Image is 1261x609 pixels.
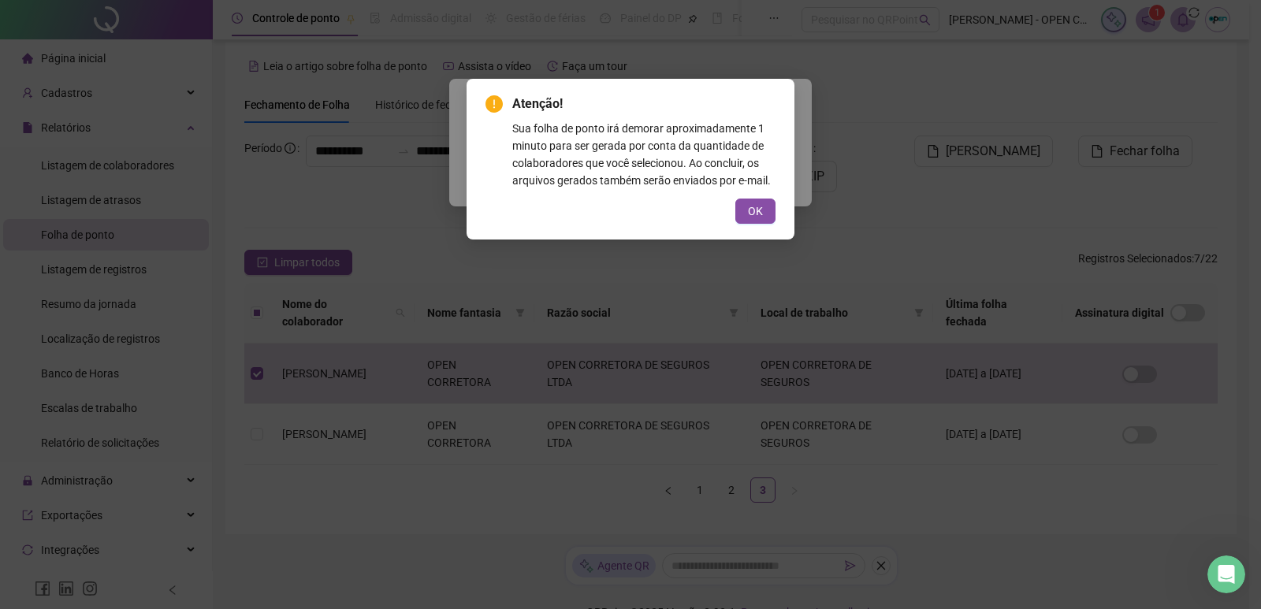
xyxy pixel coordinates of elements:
button: OK [735,199,776,224]
span: Atenção! [512,95,776,113]
span: exclamation-circle [485,95,503,113]
iframe: Intercom live chat [1207,555,1245,593]
div: Sua folha de ponto irá demorar aproximadamente 1 minuto para ser gerada por conta da quantidade d... [512,120,776,189]
span: OK [748,202,763,220]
